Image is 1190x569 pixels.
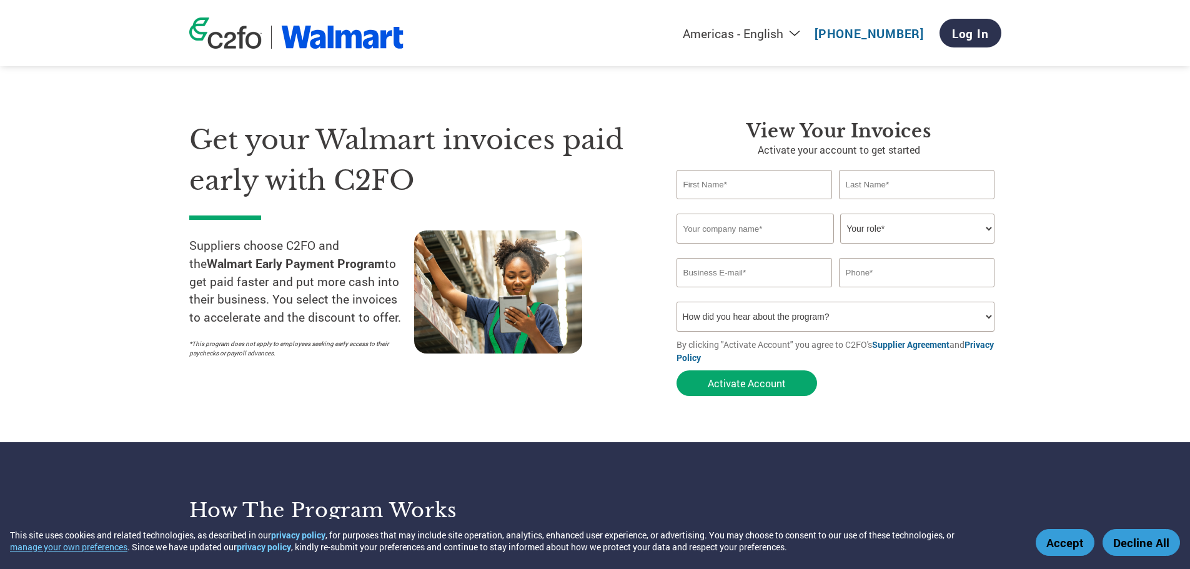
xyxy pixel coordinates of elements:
h3: View Your Invoices [677,120,1001,142]
a: [PHONE_NUMBER] [815,26,924,41]
img: Walmart [281,26,404,49]
p: *This program does not apply to employees seeking early access to their paychecks or payroll adva... [189,339,402,358]
p: Suppliers choose C2FO and the to get paid faster and put more cash into their business. You selec... [189,237,414,327]
input: Your company name* [677,214,834,244]
input: First Name* [677,170,833,199]
input: Invalid Email format [677,258,833,287]
input: Phone* [839,258,995,287]
p: Activate your account to get started [677,142,1001,157]
div: Invalid first name or first name is too long [677,200,833,209]
p: By clicking "Activate Account" you agree to C2FO's and [677,338,1001,364]
button: manage your own preferences [10,541,127,553]
a: Privacy Policy [677,339,994,364]
strong: Walmart Early Payment Program [207,255,385,271]
img: c2fo logo [189,17,262,49]
a: privacy policy [237,541,291,553]
button: Activate Account [677,370,817,396]
h3: How the program works [189,498,580,523]
div: Invalid company name or company name is too long [677,245,995,253]
div: Inavlid Phone Number [839,289,995,297]
div: Invalid last name or last name is too long [839,200,995,209]
a: privacy policy [271,529,325,541]
button: Decline All [1103,529,1180,556]
a: Supplier Agreement [872,339,950,350]
img: supply chain worker [414,230,582,354]
input: Last Name* [839,170,995,199]
div: This site uses cookies and related technologies, as described in our , for purposes that may incl... [10,529,1018,553]
select: Title/Role [840,214,994,244]
button: Accept [1036,529,1094,556]
a: Log In [940,19,1001,47]
div: Inavlid Email Address [677,289,833,297]
h1: Get your Walmart invoices paid early with C2FO [189,120,639,200]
